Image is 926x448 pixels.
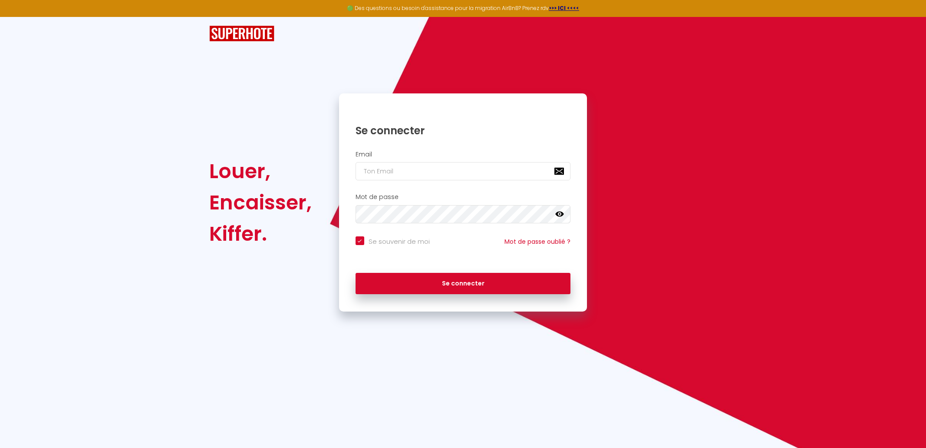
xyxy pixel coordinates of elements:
input: Ton Email [356,162,571,180]
a: >>> ICI <<<< [549,4,579,12]
button: Se connecter [356,273,571,295]
div: Louer, [209,156,312,187]
img: SuperHote logo [209,26,274,42]
h1: Se connecter [356,124,571,137]
h2: Email [356,151,571,158]
h2: Mot de passe [356,193,571,201]
div: Encaisser, [209,187,312,218]
a: Mot de passe oublié ? [504,237,570,246]
div: Kiffer. [209,218,312,249]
